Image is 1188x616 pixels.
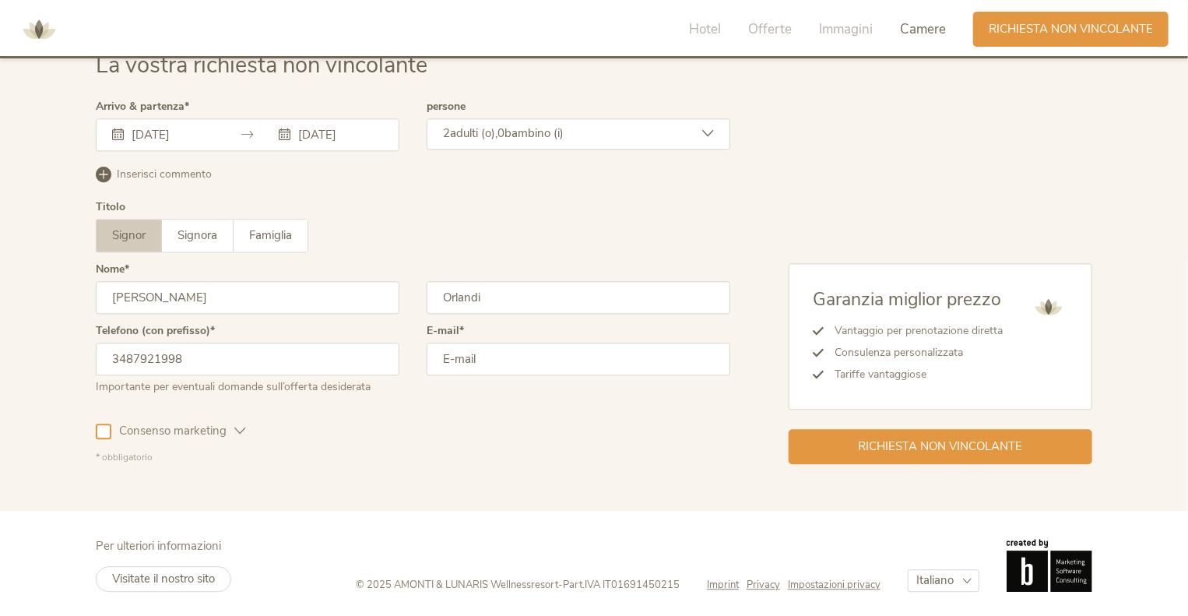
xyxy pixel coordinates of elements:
span: Offerte [748,20,792,38]
span: bambino (i) [504,125,564,141]
input: Cognome [427,281,730,314]
li: Tariffe vantaggiose [824,364,1003,385]
span: Richiesta non vincolante [859,438,1023,455]
a: AMONTI & LUNARIS Wellnessresort [16,23,62,34]
input: Telefono (con prefisso) [96,343,399,375]
span: Camere [900,20,946,38]
span: adulti (o), [450,125,497,141]
span: 2 [443,125,450,141]
span: Famiglia [249,227,292,243]
span: Per ulteriori informazioni [96,538,221,554]
input: Nome [96,281,399,314]
div: * obbligatorio [96,451,730,464]
span: - [558,578,563,592]
span: Signora [177,227,217,243]
img: Brandnamic GmbH | Leading Hospitality Solutions [1007,539,1092,592]
span: Consenso marketing [111,423,234,439]
label: E-mail [427,326,464,336]
span: Imprint [707,578,739,592]
input: E-mail [427,343,730,375]
span: Inserisci commento [117,167,212,182]
span: 0 [497,125,504,141]
span: © 2025 AMONTI & LUNARIS Wellnessresort [356,578,558,592]
label: Telefono (con prefisso) [96,326,215,336]
img: AMONTI & LUNARIS Wellnessresort [1029,287,1068,326]
span: Signor [112,227,146,243]
div: Titolo [96,202,125,213]
a: Impostazioni privacy [788,578,880,592]
a: Visitate il nostro sito [96,566,231,592]
span: Part.IVA IT01691450215 [563,578,680,592]
img: AMONTI & LUNARIS Wellnessresort [16,6,62,53]
span: Richiesta non vincolante [989,21,1153,37]
label: Arrivo & partenza [96,101,189,112]
span: Garanzia miglior prezzo [813,287,1001,312]
span: La vostra richiesta non vincolante [96,50,427,80]
input: Arrivo [128,127,216,143]
li: Consulenza personalizzata [824,342,1003,364]
label: Nome [96,264,129,275]
span: Hotel [689,20,721,38]
span: Immagini [819,20,873,38]
span: Visitate il nostro sito [112,571,215,586]
label: persone [427,101,466,112]
li: Vantaggio per prenotazione diretta [824,320,1003,342]
div: Importante per eventuali domande sull’offerta desiderata [96,375,399,395]
a: Imprint [707,578,747,592]
a: Privacy [747,578,788,592]
span: Privacy [747,578,780,592]
input: Partenza [294,127,383,143]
